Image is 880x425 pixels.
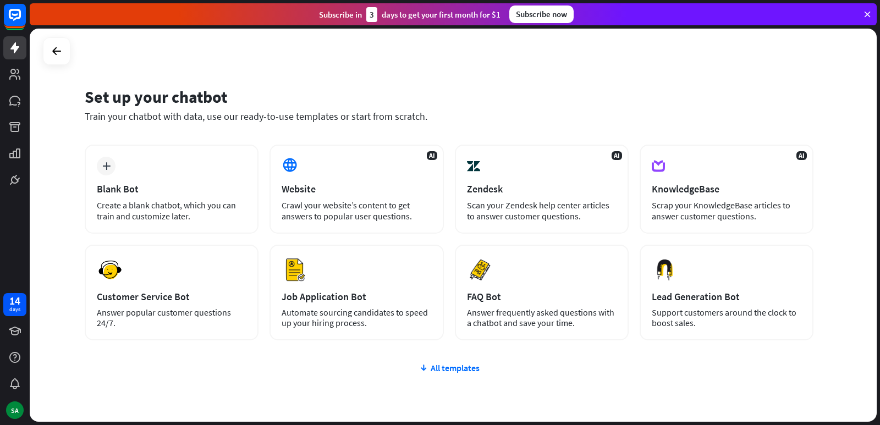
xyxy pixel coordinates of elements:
[652,183,801,195] div: KnowledgeBase
[97,307,246,328] div: Answer popular customer questions 24/7.
[467,307,617,328] div: Answer frequently asked questions with a chatbot and save your time.
[282,307,431,328] div: Automate sourcing candidates to speed up your hiring process.
[319,7,501,22] div: Subscribe in days to get your first month for $1
[102,162,111,170] i: plus
[652,307,801,328] div: Support customers around the clock to boost sales.
[427,151,437,160] span: AI
[366,7,377,22] div: 3
[467,200,617,222] div: Scan your Zendesk help center articles to answer customer questions.
[509,5,574,23] div: Subscribe now
[9,306,20,313] div: days
[3,293,26,316] a: 14 days
[612,151,622,160] span: AI
[467,290,617,303] div: FAQ Bot
[85,362,813,373] div: All templates
[282,200,431,222] div: Crawl your website’s content to get answers to popular user questions.
[6,401,24,419] div: SA
[9,296,20,306] div: 14
[85,110,813,123] div: Train your chatbot with data, use our ready-to-use templates or start from scratch.
[652,290,801,303] div: Lead Generation Bot
[467,183,617,195] div: Zendesk
[85,86,813,107] div: Set up your chatbot
[97,290,246,303] div: Customer Service Bot
[652,200,801,222] div: Scrap your KnowledgeBase articles to answer customer questions.
[97,183,246,195] div: Blank Bot
[97,200,246,222] div: Create a blank chatbot, which you can train and customize later.
[282,290,431,303] div: Job Application Bot
[796,151,807,160] span: AI
[282,183,431,195] div: Website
